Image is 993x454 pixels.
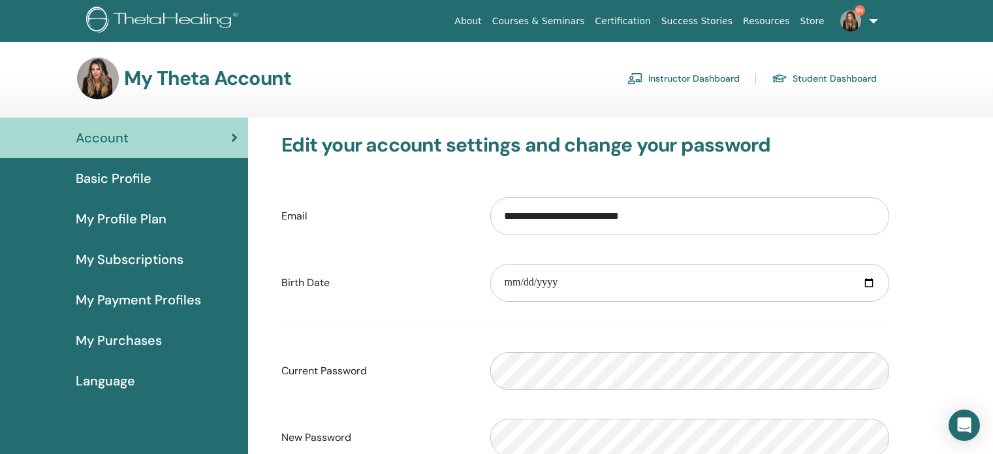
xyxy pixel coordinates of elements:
[772,73,787,84] img: graduation-cap.svg
[272,204,481,229] label: Email
[76,371,135,391] span: Language
[281,133,889,157] h3: Edit your account settings and change your password
[86,7,242,36] img: logo.png
[487,9,590,33] a: Courses & Seminars
[656,9,738,33] a: Success Stories
[76,169,151,188] span: Basic Profile
[76,128,129,148] span: Account
[795,9,830,33] a: Store
[76,331,162,350] span: My Purchases
[76,209,166,229] span: My Profile Plan
[272,270,481,295] label: Birth Date
[76,250,183,269] span: My Subscriptions
[77,57,119,99] img: default.jpg
[76,290,201,310] span: My Payment Profiles
[590,9,655,33] a: Certification
[272,425,481,450] label: New Password
[124,67,291,90] h3: My Theta Account
[949,410,980,441] div: Open Intercom Messenger
[449,9,486,33] a: About
[840,10,861,31] img: default.jpg
[772,68,877,89] a: Student Dashboard
[627,73,643,84] img: chalkboard-teacher.svg
[272,359,481,383] label: Current Password
[855,5,865,16] span: 9+
[627,68,740,89] a: Instructor Dashboard
[738,9,795,33] a: Resources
